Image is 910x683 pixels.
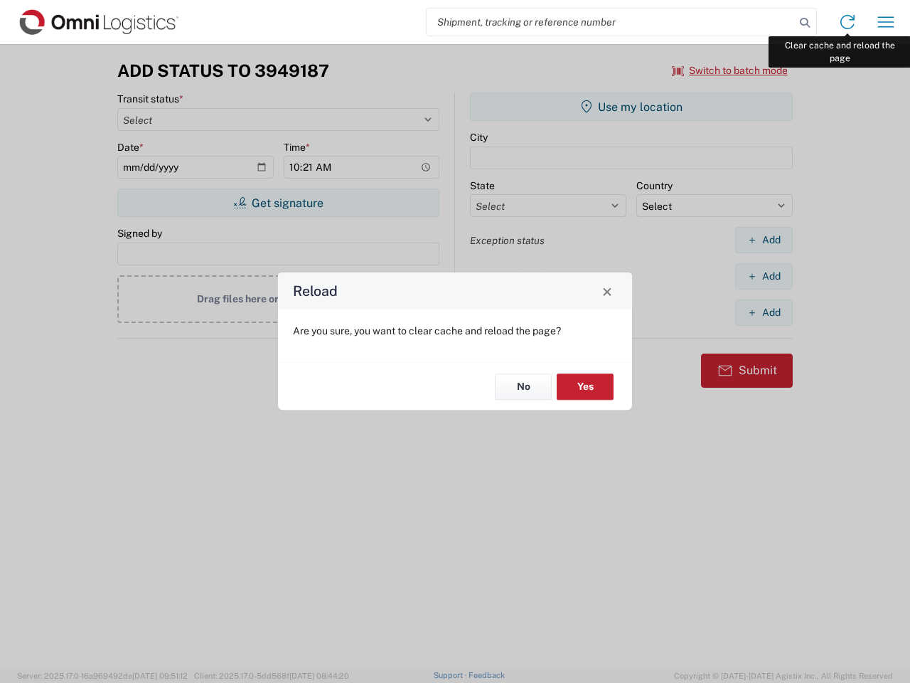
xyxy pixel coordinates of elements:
input: Shipment, tracking or reference number [427,9,795,36]
button: Close [597,281,617,301]
p: Are you sure, you want to clear cache and reload the page? [293,324,617,337]
button: Yes [557,374,614,400]
button: No [495,374,552,400]
h4: Reload [293,281,338,302]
